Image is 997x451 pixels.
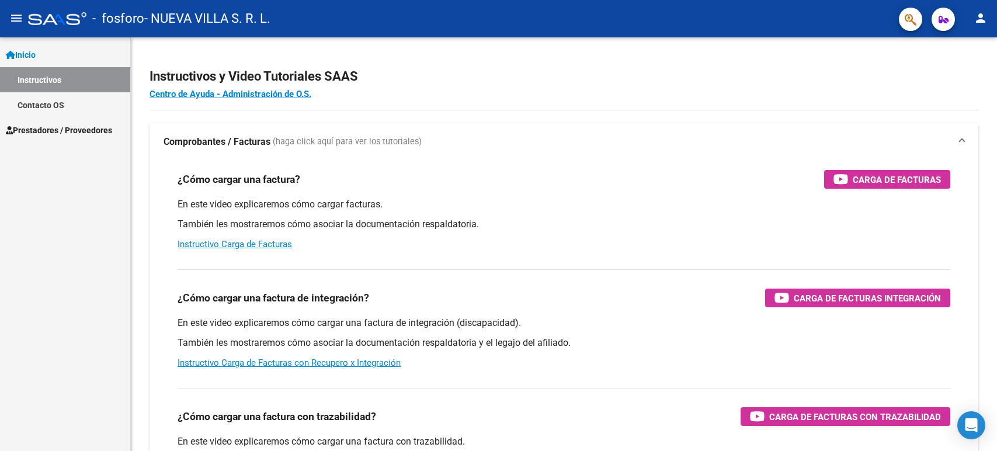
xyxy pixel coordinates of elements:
[150,89,311,99] a: Centro de Ayuda - Administración de O.S.
[741,407,950,426] button: Carga de Facturas con Trazabilidad
[178,239,292,249] a: Instructivo Carga de Facturas
[178,218,950,231] p: También les mostraremos cómo asociar la documentación respaldatoria.
[957,411,985,439] div: Open Intercom Messenger
[853,172,941,187] span: Carga de Facturas
[178,435,950,448] p: En este video explicaremos cómo cargar una factura con trazabilidad.
[9,11,23,25] mat-icon: menu
[164,136,270,148] strong: Comprobantes / Facturas
[178,317,950,329] p: En este video explicaremos cómo cargar una factura de integración (discapacidad).
[178,408,376,425] h3: ¿Cómo cargar una factura con trazabilidad?
[178,290,369,306] h3: ¿Cómo cargar una factura de integración?
[765,289,950,307] button: Carga de Facturas Integración
[144,6,270,32] span: - NUEVA VILLA S. R. L.
[769,410,941,424] span: Carga de Facturas con Trazabilidad
[273,136,422,148] span: (haga click aquí para ver los tutoriales)
[974,11,988,25] mat-icon: person
[150,65,978,88] h2: Instructivos y Video Tutoriales SAAS
[6,124,112,137] span: Prestadores / Proveedores
[794,291,941,306] span: Carga de Facturas Integración
[178,171,300,188] h3: ¿Cómo cargar una factura?
[824,170,950,189] button: Carga de Facturas
[178,358,401,368] a: Instructivo Carga de Facturas con Recupero x Integración
[6,48,36,61] span: Inicio
[178,336,950,349] p: También les mostraremos cómo asociar la documentación respaldatoria y el legajo del afiliado.
[92,6,144,32] span: - fosforo
[178,198,950,211] p: En este video explicaremos cómo cargar facturas.
[150,123,978,161] mat-expansion-panel-header: Comprobantes / Facturas (haga click aquí para ver los tutoriales)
